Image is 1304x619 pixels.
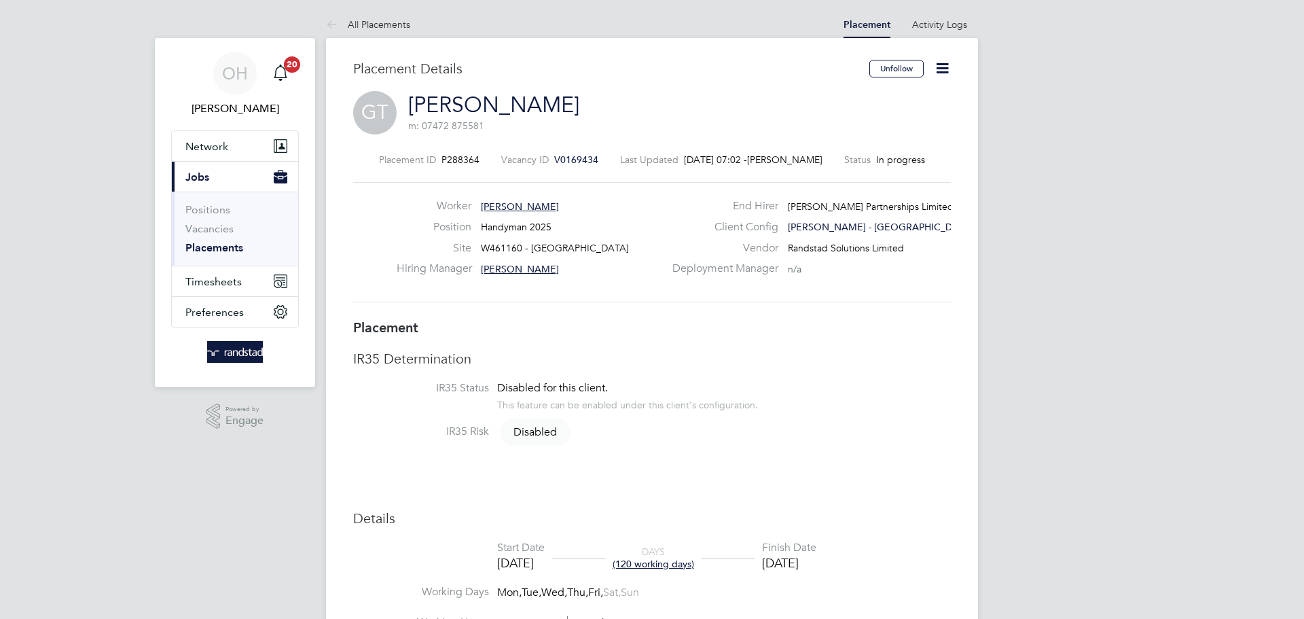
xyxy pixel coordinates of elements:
[155,38,315,387] nav: Main navigation
[788,200,954,213] span: [PERSON_NAME] Partnerships Limited
[500,419,570,446] span: Disabled
[353,585,489,599] label: Working Days
[172,131,298,161] button: Network
[353,350,951,368] h3: IR35 Determination
[844,19,890,31] a: Placement
[397,262,471,276] label: Hiring Manager
[747,154,822,166] span: [PERSON_NAME]
[497,541,545,555] div: Start Date
[171,52,299,117] a: OH[PERSON_NAME]
[172,162,298,192] button: Jobs
[664,220,778,234] label: Client Config
[497,381,608,395] span: Disabled for this client.
[567,586,588,599] span: Thu,
[408,120,484,132] span: m: 07472 875581
[185,241,243,254] a: Placements
[664,262,778,276] label: Deployment Manager
[284,56,300,73] span: 20
[185,306,244,319] span: Preferences
[497,395,758,411] div: This feature can be enabled under this client's configuration.
[397,220,471,234] label: Position
[397,199,471,213] label: Worker
[762,541,816,555] div: Finish Date
[225,415,264,427] span: Engage
[481,263,559,275] span: [PERSON_NAME]
[497,586,522,599] span: Mon,
[844,154,871,166] label: Status
[353,425,489,439] label: IR35 Risk
[606,546,701,570] div: DAYS
[353,60,859,77] h3: Placement Details
[379,154,436,166] label: Placement ID
[501,154,549,166] label: Vacancy ID
[185,203,230,216] a: Positions
[171,341,299,363] a: Go to home page
[171,101,299,117] span: Oliver Hunka
[620,154,678,166] label: Last Updated
[441,154,479,166] span: P288364
[603,586,621,599] span: Sat,
[588,586,603,599] span: Fri,
[481,221,551,233] span: Handyman 2025
[185,140,228,153] span: Network
[554,154,598,166] span: V0169434
[353,510,951,527] h3: Details
[497,555,545,571] div: [DATE]
[869,60,924,77] button: Unfollow
[481,242,629,254] span: W461160 - [GEOGRAPHIC_DATA]
[185,222,234,235] a: Vacancies
[788,263,801,275] span: n/a
[397,241,471,255] label: Site
[912,18,967,31] a: Activity Logs
[613,558,694,570] span: (120 working days)
[172,192,298,266] div: Jobs
[481,200,559,213] span: [PERSON_NAME]
[267,52,294,95] a: 20
[621,586,639,599] span: Sun
[326,18,410,31] a: All Placements
[185,275,242,288] span: Timesheets
[664,241,778,255] label: Vendor
[353,91,397,135] span: GT
[353,319,418,336] b: Placement
[206,404,264,429] a: Powered byEngage
[207,341,264,363] img: randstad-logo-retina.png
[788,242,904,254] span: Randstad Solutions Limited
[225,404,264,415] span: Powered by
[788,221,972,233] span: [PERSON_NAME] - [GEOGRAPHIC_DATA]
[876,154,925,166] span: In progress
[408,92,579,118] a: [PERSON_NAME]
[541,586,567,599] span: Wed,
[222,65,248,82] span: OH
[684,154,747,166] span: [DATE] 07:02 -
[172,266,298,296] button: Timesheets
[762,555,816,571] div: [DATE]
[664,199,778,213] label: End Hirer
[522,586,541,599] span: Tue,
[172,297,298,327] button: Preferences
[353,381,489,395] label: IR35 Status
[185,171,209,183] span: Jobs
